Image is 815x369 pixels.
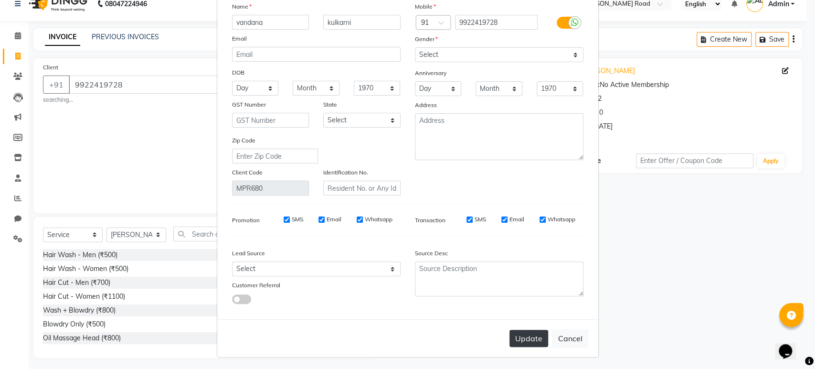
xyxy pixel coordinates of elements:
label: Whatsapp [365,215,392,224]
label: Mobile [415,2,436,11]
label: Email [327,215,341,224]
label: Promotion [232,216,260,225]
label: SMS [292,215,303,224]
label: Source Desc [415,249,448,258]
label: Address [415,101,437,109]
input: Resident No. or Any Id [323,181,401,195]
label: Whatsapp [548,215,575,224]
label: Email [232,34,247,43]
label: Gender [415,35,438,43]
label: DOB [232,68,244,77]
iframe: chat widget [775,331,805,359]
label: SMS [475,215,486,224]
label: Email [509,215,524,224]
label: Lead Source [232,249,265,258]
input: Email [232,47,401,62]
input: Client Code [232,181,309,195]
label: Transaction [415,216,445,225]
input: GST Number [232,113,309,128]
label: State [323,100,337,109]
button: Update [509,330,548,347]
input: Enter Zip Code [232,149,318,163]
label: Name [232,2,252,11]
label: Zip Code [232,136,255,145]
button: Cancel [552,329,589,347]
input: Last Name [323,15,401,30]
label: Customer Referral [232,281,280,290]
label: Client Code [232,168,263,177]
label: Anniversary [415,69,446,77]
input: Mobile [455,15,538,30]
label: GST Number [232,100,266,109]
label: Identification No. [323,168,368,177]
input: First Name [232,15,309,30]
